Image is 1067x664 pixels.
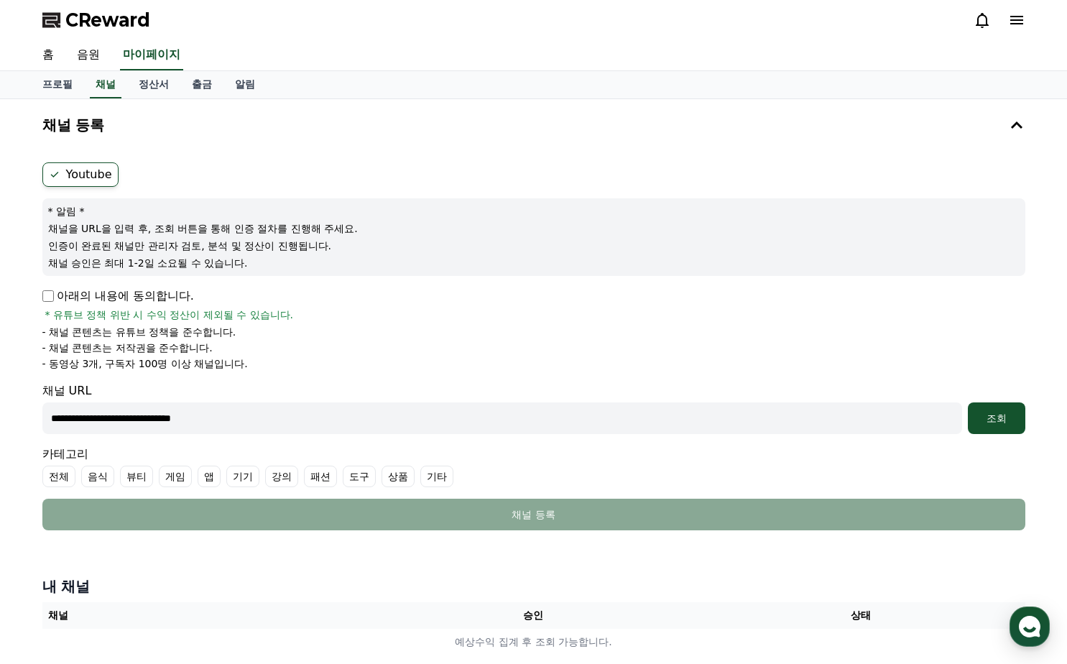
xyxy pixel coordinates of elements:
p: - 채널 콘텐츠는 저작권을 준수합니다. [42,341,213,355]
div: 조회 [974,411,1020,425]
a: 마이페이지 [120,40,183,70]
a: 프로필 [31,71,84,98]
label: 게임 [159,466,192,487]
label: 패션 [304,466,337,487]
label: 뷰티 [120,466,153,487]
p: - 채널 콘텐츠는 유튜브 정책을 준수합니다. [42,325,236,339]
label: 강의 [265,466,298,487]
h4: 채널 등록 [42,117,105,133]
div: 채널 등록 [71,507,997,522]
a: 홈 [4,456,95,492]
a: 대화 [95,456,185,492]
label: 앱 [198,466,221,487]
label: 기기 [226,466,259,487]
span: 대화 [131,478,149,489]
label: Youtube [42,162,119,187]
a: 알림 [223,71,267,98]
p: 인증이 완료된 채널만 관리자 검토, 분석 및 정산이 진행됩니다. [48,239,1020,253]
button: 조회 [968,402,1025,434]
p: 아래의 내용에 동의합니다. [42,287,194,305]
button: 채널 등록 [42,499,1025,530]
td: 예상수익 집계 후 조회 가능합니다. [42,629,1025,655]
span: 홈 [45,477,54,489]
p: 채널을 URL을 입력 후, 조회 버튼을 통해 인증 절차를 진행해 주세요. [48,221,1020,236]
th: 승인 [369,602,697,629]
p: 채널 승인은 최대 1-2일 소요될 수 있습니다. [48,256,1020,270]
label: 전체 [42,466,75,487]
a: 음원 [65,40,111,70]
th: 상태 [697,602,1025,629]
a: 정산서 [127,71,180,98]
p: - 동영상 3개, 구독자 100명 이상 채널입니다. [42,356,248,371]
span: * 유튜브 정책 위반 시 수익 정산이 제외될 수 있습니다. [45,308,294,322]
th: 채널 [42,602,370,629]
label: 상품 [382,466,415,487]
button: 채널 등록 [37,105,1031,145]
label: 기타 [420,466,453,487]
div: 채널 URL [42,382,1025,434]
a: 설정 [185,456,276,492]
span: 설정 [222,477,239,489]
label: 도구 [343,466,376,487]
div: 카테고리 [42,446,1025,487]
span: CReward [65,9,150,32]
a: 채널 [90,71,121,98]
label: 음식 [81,466,114,487]
a: CReward [42,9,150,32]
a: 홈 [31,40,65,70]
h4: 내 채널 [42,576,1025,596]
a: 출금 [180,71,223,98]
